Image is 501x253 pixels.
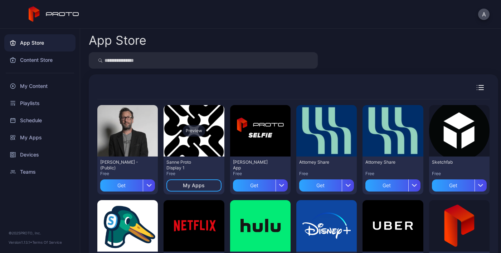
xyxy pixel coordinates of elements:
[299,177,354,192] button: Get
[89,34,146,46] div: App Store
[432,177,487,192] button: Get
[432,179,475,192] div: Get
[166,179,221,192] button: My Apps
[32,240,62,244] a: Terms Of Service
[4,112,76,129] a: Schedule
[9,240,32,244] span: Version 1.13.1 •
[183,125,205,137] div: Preview
[183,183,205,188] div: My Apps
[100,177,155,192] button: Get
[4,95,76,112] a: Playlists
[4,51,76,69] a: Content Store
[299,171,354,177] div: Free
[233,179,276,192] div: Get
[166,171,221,177] div: Free
[4,129,76,146] a: My Apps
[166,159,206,171] div: Sanne Proto Display 1
[4,34,76,51] a: App Store
[9,230,71,236] div: © 2025 PROTO, Inc.
[478,9,490,20] button: A
[4,78,76,95] a: My Content
[299,159,339,165] div: Attorney Share
[365,171,420,177] div: Free
[233,159,272,171] div: David Selfie App
[100,179,143,192] div: Get
[365,179,408,192] div: Get
[432,159,471,165] div: Sketchfab
[233,177,288,192] button: Get
[365,159,405,165] div: Attorney Share
[4,163,76,180] a: Teams
[432,171,487,177] div: Free
[4,146,76,163] a: Devices
[100,171,155,177] div: Free
[233,171,288,177] div: Free
[299,179,342,192] div: Get
[365,177,420,192] button: Get
[100,159,140,171] div: David N Persona - (Public)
